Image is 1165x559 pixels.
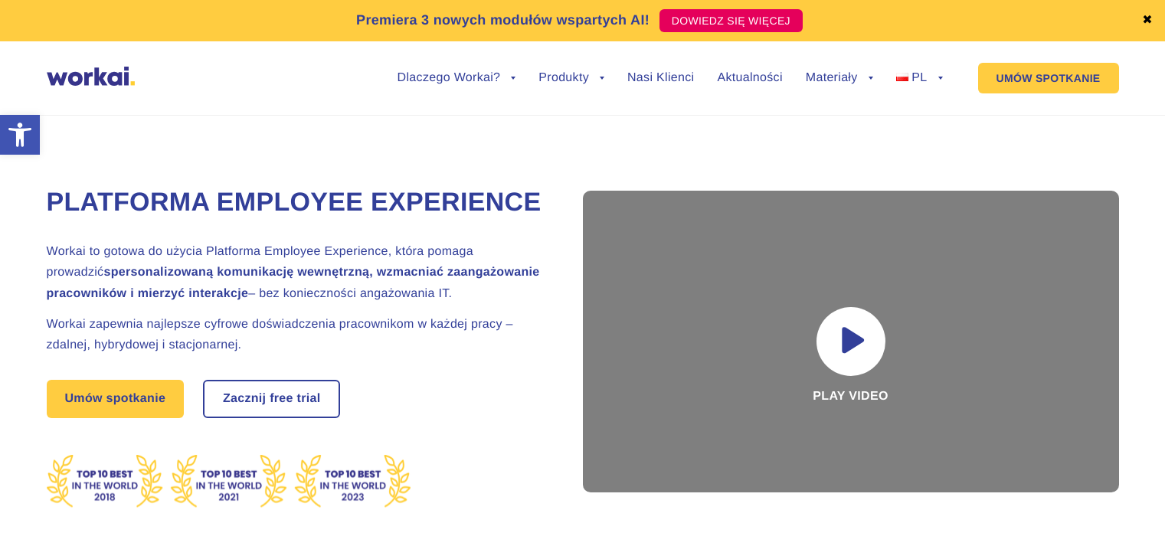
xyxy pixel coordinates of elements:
[583,191,1119,492] div: Play video
[205,381,339,417] a: Zacznij free trial
[47,380,185,418] a: Umów spotkanie
[47,185,545,221] h1: Platforma Employee Experience
[47,241,545,304] h2: Workai to gotowa do użycia Platforma Employee Experience, która pomaga prowadzić – bez koniecznoś...
[538,72,604,84] a: Produkty
[47,314,545,355] h2: Workai zapewnia najlepsze cyfrowe doświadczenia pracownikom w każdej pracy – zdalnej, hybrydowej ...
[356,10,650,31] p: Premiera 3 nowych modułów wspartych AI!
[978,63,1119,93] a: UMÓW SPOTKANIE
[659,9,803,32] a: DOWIEDZ SIĘ WIĘCEJ
[398,72,516,84] a: Dlaczego Workai?
[47,266,540,299] strong: spersonalizowaną komunikację wewnętrzną, wzmacniać zaangażowanie pracowników i mierzyć interakcje
[717,72,782,84] a: Aktualności
[911,71,927,84] span: PL
[627,72,694,84] a: Nasi Klienci
[806,72,873,84] a: Materiały
[1142,15,1153,27] a: ✖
